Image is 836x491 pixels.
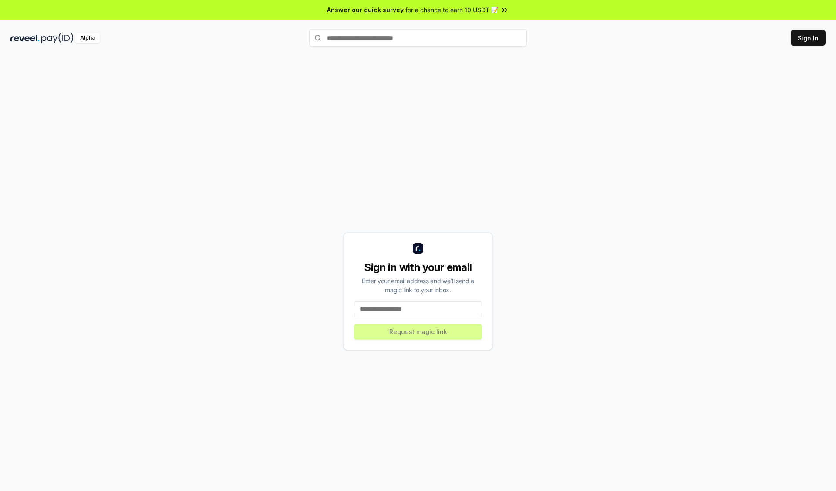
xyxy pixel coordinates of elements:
span: for a chance to earn 10 USDT 📝 [405,5,499,14]
img: reveel_dark [10,33,40,43]
div: Sign in with your email [354,261,482,274]
div: Enter your email address and we’ll send a magic link to your inbox. [354,276,482,294]
div: Alpha [75,33,100,43]
img: pay_id [41,33,74,43]
button: Sign In [791,30,826,46]
span: Answer our quick survey [327,5,404,14]
img: logo_small [413,243,423,254]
